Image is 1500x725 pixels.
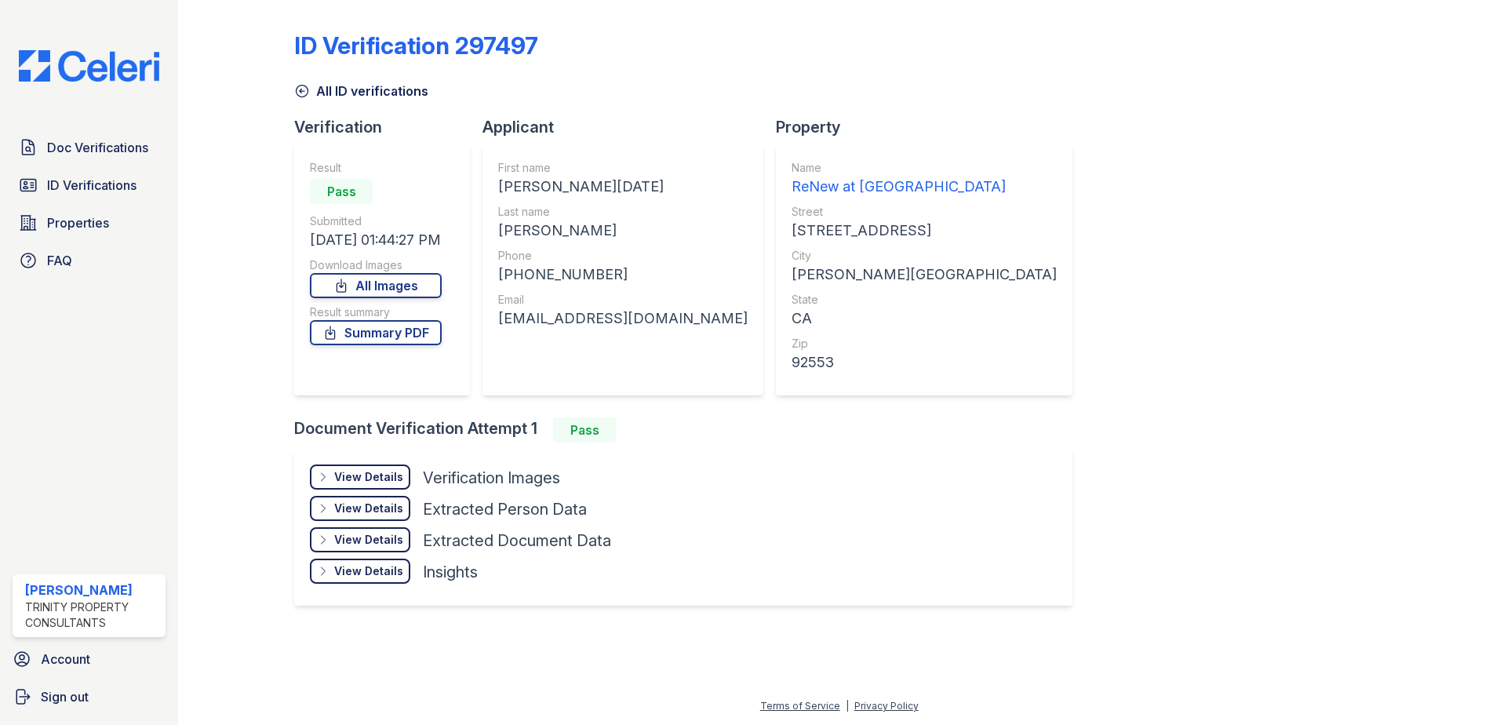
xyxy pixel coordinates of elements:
[553,417,616,443] div: Pass
[498,292,748,308] div: Email
[423,530,611,552] div: Extracted Document Data
[294,116,482,138] div: Verification
[47,138,148,157] span: Doc Verifications
[310,160,442,176] div: Result
[41,687,89,706] span: Sign out
[47,251,72,270] span: FAQ
[792,264,1057,286] div: [PERSON_NAME][GEOGRAPHIC_DATA]
[792,308,1057,330] div: CA
[792,292,1057,308] div: State
[25,599,159,631] div: Trinity Property Consultants
[47,176,137,195] span: ID Verifications
[846,700,849,712] div: |
[498,308,748,330] div: [EMAIL_ADDRESS][DOMAIN_NAME]
[482,116,776,138] div: Applicant
[294,417,1085,443] div: Document Verification Attempt 1
[294,31,538,60] div: ID Verification 297497
[792,352,1057,373] div: 92553
[294,82,428,100] a: All ID verifications
[498,248,748,264] div: Phone
[792,160,1057,198] a: Name ReNew at [GEOGRAPHIC_DATA]
[792,160,1057,176] div: Name
[334,501,403,516] div: View Details
[792,248,1057,264] div: City
[310,304,442,320] div: Result summary
[334,469,403,485] div: View Details
[6,50,172,82] img: CE_Logo_Blue-a8612792a0a2168367f1c8372b55b34899dd931a85d93a1a3d3e32e68fde9ad4.png
[1434,662,1484,709] iframe: chat widget
[310,257,442,273] div: Download Images
[423,561,478,583] div: Insights
[310,213,442,229] div: Submitted
[792,220,1057,242] div: [STREET_ADDRESS]
[310,273,442,298] a: All Images
[13,207,166,239] a: Properties
[760,700,840,712] a: Terms of Service
[423,498,587,520] div: Extracted Person Data
[498,176,748,198] div: [PERSON_NAME][DATE]
[792,336,1057,352] div: Zip
[13,245,166,276] a: FAQ
[498,160,748,176] div: First name
[6,681,172,712] a: Sign out
[498,220,748,242] div: [PERSON_NAME]
[41,650,90,669] span: Account
[310,179,373,204] div: Pass
[334,532,403,548] div: View Details
[792,204,1057,220] div: Street
[6,643,172,675] a: Account
[47,213,109,232] span: Properties
[498,204,748,220] div: Last name
[498,264,748,286] div: [PHONE_NUMBER]
[310,320,442,345] a: Summary PDF
[334,563,403,579] div: View Details
[776,116,1085,138] div: Property
[423,467,560,489] div: Verification Images
[792,176,1057,198] div: ReNew at [GEOGRAPHIC_DATA]
[13,132,166,163] a: Doc Verifications
[310,229,442,251] div: [DATE] 01:44:27 PM
[854,700,919,712] a: Privacy Policy
[13,169,166,201] a: ID Verifications
[25,581,159,599] div: [PERSON_NAME]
